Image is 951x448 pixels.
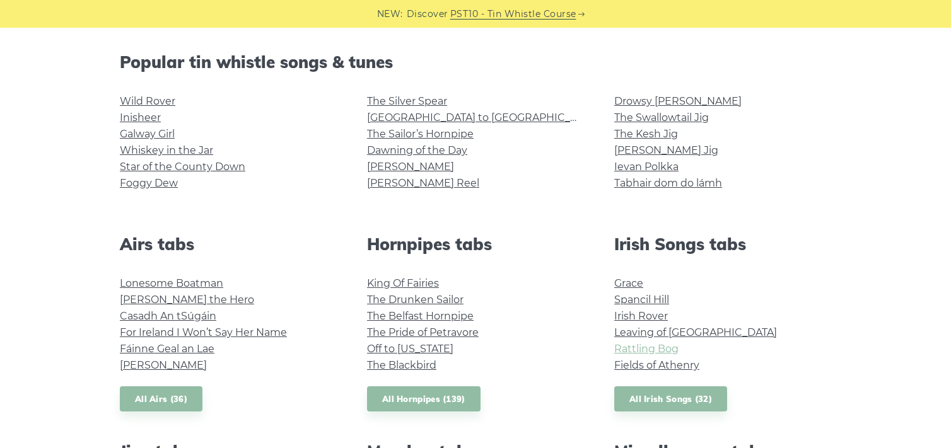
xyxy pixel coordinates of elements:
[614,95,742,107] a: Drowsy [PERSON_NAME]
[407,7,448,21] span: Discover
[367,161,454,173] a: [PERSON_NAME]
[120,310,216,322] a: Casadh An tSúgáin
[120,161,245,173] a: Star of the County Down
[614,144,718,156] a: [PERSON_NAME] Jig
[367,294,464,306] a: The Drunken Sailor
[120,128,175,140] a: Galway Girl
[120,177,178,189] a: Foggy Dew
[367,343,453,355] a: Off to [US_STATE]
[614,294,669,306] a: Spancil Hill
[450,7,576,21] a: PST10 - Tin Whistle Course
[120,112,161,123] a: Inisheer
[614,326,777,338] a: Leaving of [GEOGRAPHIC_DATA]
[614,310,668,322] a: Irish Rover
[377,7,403,21] span: NEW:
[614,177,722,189] a: Tabhair dom do lámh
[614,277,643,289] a: Grace
[367,310,474,322] a: The Belfast Hornpipe
[367,95,447,107] a: The Silver Spear
[614,161,679,173] a: Ievan Polkka
[614,128,678,140] a: The Kesh Jig
[120,52,831,72] h2: Popular tin whistle songs & tunes
[614,359,699,371] a: Fields of Athenry
[367,112,600,123] a: [GEOGRAPHIC_DATA] to [GEOGRAPHIC_DATA]
[367,386,481,412] a: All Hornpipes (139)
[367,359,436,371] a: The Blackbird
[367,326,479,338] a: The Pride of Petravore
[120,359,207,371] a: [PERSON_NAME]
[614,112,709,123] a: The Swallowtail Jig
[367,234,584,254] h2: Hornpipes tabs
[367,277,439,289] a: King Of Fairies
[367,144,467,156] a: Dawning of the Day
[367,177,479,189] a: [PERSON_NAME] Reel
[120,277,223,289] a: Lonesome Boatman
[120,95,175,107] a: Wild Rover
[120,386,202,412] a: All Airs (36)
[120,294,254,306] a: [PERSON_NAME] the Hero
[120,326,287,338] a: For Ireland I Won’t Say Her Name
[614,234,831,254] h2: Irish Songs tabs
[120,144,213,156] a: Whiskey in the Jar
[120,343,214,355] a: Fáinne Geal an Lae
[614,343,679,355] a: Rattling Bog
[120,234,337,254] h2: Airs tabs
[614,386,727,412] a: All Irish Songs (32)
[367,128,474,140] a: The Sailor’s Hornpipe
